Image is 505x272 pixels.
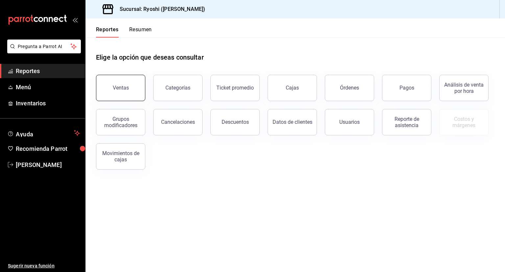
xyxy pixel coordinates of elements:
[386,116,427,128] div: Reporte de asistencia
[16,160,80,169] span: [PERSON_NAME]
[161,119,195,125] div: Cancelaciones
[165,85,190,91] div: Categorías
[339,119,360,125] div: Usuarios
[210,75,260,101] button: Ticket promedio
[216,85,254,91] div: Ticket promedio
[96,109,145,135] button: Grupos modificadores
[444,116,484,128] div: Costos y márgenes
[382,109,431,135] button: Reporte de asistencia
[100,150,141,163] div: Movimientos de cajas
[114,5,205,13] h3: Sucursal: Ryoshi ([PERSON_NAME])
[96,26,119,38] button: Reportes
[444,82,484,94] div: Análisis de venta por hora
[286,85,299,91] div: Cajas
[210,109,260,135] button: Descuentos
[273,119,312,125] div: Datos de clientes
[222,119,249,125] div: Descuentos
[439,75,489,101] button: Análisis de venta por hora
[96,26,152,38] div: navigation tabs
[72,17,78,22] button: open_drawer_menu
[382,75,431,101] button: Pagos
[340,85,359,91] div: Órdenes
[16,144,80,153] span: Recomienda Parrot
[100,116,141,128] div: Grupos modificadores
[325,109,374,135] button: Usuarios
[96,143,145,170] button: Movimientos de cajas
[8,262,80,269] span: Sugerir nueva función
[7,40,81,53] button: Pregunta a Parrot AI
[18,43,71,50] span: Pregunta a Parrot AI
[153,75,203,101] button: Categorías
[153,109,203,135] button: Cancelaciones
[16,83,80,92] span: Menú
[5,48,81,55] a: Pregunta a Parrot AI
[439,109,489,135] button: Contrata inventarios para ver este reporte
[325,75,374,101] button: Órdenes
[96,52,204,62] h1: Elige la opción que deseas consultar
[16,99,80,108] span: Inventarios
[268,109,317,135] button: Datos de clientes
[96,75,145,101] button: Ventas
[16,67,80,75] span: Reportes
[399,85,414,91] div: Pagos
[16,129,71,137] span: Ayuda
[113,85,129,91] div: Ventas
[129,26,152,38] button: Resumen
[268,75,317,101] button: Cajas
